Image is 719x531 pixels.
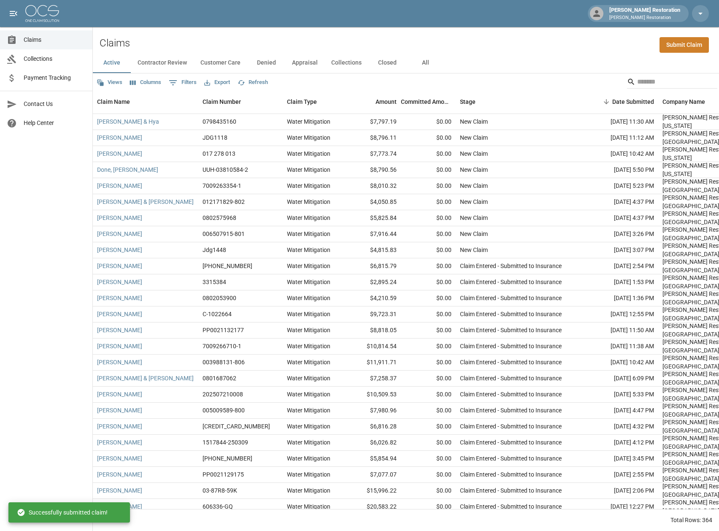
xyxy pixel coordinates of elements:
[283,90,346,114] div: Claim Type
[97,422,142,431] a: [PERSON_NAME]
[582,290,658,306] div: [DATE] 1:36 PM
[582,274,658,290] div: [DATE] 1:53 PM
[582,178,658,194] div: [DATE] 5:23 PM
[346,355,401,371] div: $11,911.71
[97,294,142,302] a: [PERSON_NAME]
[346,403,401,419] div: $7,980.96
[346,419,401,435] div: $6,816.28
[287,358,330,366] div: Water Mitigation
[97,262,142,270] a: [PERSON_NAME]
[128,76,163,89] button: Select columns
[203,326,244,334] div: PP0021132177
[406,53,444,73] button: All
[203,422,270,431] div: 300-0463894-2025
[167,76,199,89] button: Show filters
[287,182,330,190] div: Water Mitigation
[582,467,658,483] div: [DATE] 2:55 PM
[203,182,241,190] div: 7009263354-1
[203,342,241,350] div: 7009266710-1
[203,165,248,174] div: UUH-03810584-2
[401,90,456,114] div: Committed Amount
[401,290,456,306] div: $0.00
[460,358,562,366] div: Claim Entered - Submitted to Insurance
[376,90,397,114] div: Amount
[582,403,658,419] div: [DATE] 4:47 PM
[324,53,368,73] button: Collections
[131,53,194,73] button: Contractor Review
[97,214,142,222] a: [PERSON_NAME]
[401,210,456,226] div: $0.00
[97,406,142,415] a: [PERSON_NAME]
[93,53,131,73] button: Active
[203,133,227,142] div: JDG1118
[401,226,456,242] div: $0.00
[401,114,456,130] div: $0.00
[401,387,456,403] div: $0.00
[582,258,658,274] div: [DATE] 2:54 PM
[401,242,456,258] div: $0.00
[203,214,236,222] div: 0802575968
[346,499,401,515] div: $20,583.22
[401,419,456,435] div: $0.00
[97,246,142,254] a: [PERSON_NAME]
[460,502,562,511] div: Claim Entered - Submitted to Insurance
[24,100,86,108] span: Contact Us
[203,502,233,511] div: 606336-GQ
[460,262,562,270] div: Claim Entered - Submitted to Insurance
[203,246,226,254] div: Jdg1448
[460,90,476,114] div: Stage
[346,178,401,194] div: $8,010.32
[97,90,130,114] div: Claim Name
[97,117,159,126] a: [PERSON_NAME] & Hya
[202,76,232,89] button: Export
[401,371,456,387] div: $0.00
[287,438,330,447] div: Water Mitigation
[582,435,658,451] div: [DATE] 4:12 PM
[582,242,658,258] div: [DATE] 3:07 PM
[287,310,330,318] div: Water Mitigation
[346,210,401,226] div: $5,825.84
[247,53,285,73] button: Denied
[401,403,456,419] div: $0.00
[346,274,401,290] div: $2,895.24
[582,451,658,467] div: [DATE] 3:45 PM
[97,165,158,174] a: Done, [PERSON_NAME]
[460,246,488,254] div: New Claim
[287,246,330,254] div: Water Mitigation
[460,294,562,302] div: Claim Entered - Submitted to Insurance
[346,242,401,258] div: $4,815.83
[97,149,142,158] a: [PERSON_NAME]
[194,53,247,73] button: Customer Care
[582,306,658,322] div: [DATE] 12:55 PM
[582,499,658,515] div: [DATE] 12:27 PM
[582,483,658,499] div: [DATE] 2:06 PM
[660,37,709,53] a: Submit Claim
[287,470,330,479] div: Water Mitigation
[460,133,488,142] div: New Claim
[401,339,456,355] div: $0.00
[287,486,330,495] div: Water Mitigation
[346,258,401,274] div: $6,815.79
[460,390,562,398] div: Claim Entered - Submitted to Insurance
[401,194,456,210] div: $0.00
[582,210,658,226] div: [DATE] 4:37 PM
[346,226,401,242] div: $7,916.44
[287,133,330,142] div: Water Mitigation
[287,294,330,302] div: Water Mitigation
[401,435,456,451] div: $0.00
[460,374,562,382] div: Claim Entered - Submitted to Insurance
[198,90,283,114] div: Claim Number
[401,306,456,322] div: $0.00
[97,133,142,142] a: [PERSON_NAME]
[346,483,401,499] div: $15,996.22
[460,182,488,190] div: New Claim
[203,470,244,479] div: PP0021129175
[346,290,401,306] div: $4,210.59
[287,374,330,382] div: Water Mitigation
[460,310,562,318] div: Claim Entered - Submitted to Insurance
[346,146,401,162] div: $7,773.74
[582,387,658,403] div: [DATE] 5:33 PM
[203,406,245,415] div: 005009589-800
[97,486,142,495] a: [PERSON_NAME]
[97,454,142,463] a: [PERSON_NAME]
